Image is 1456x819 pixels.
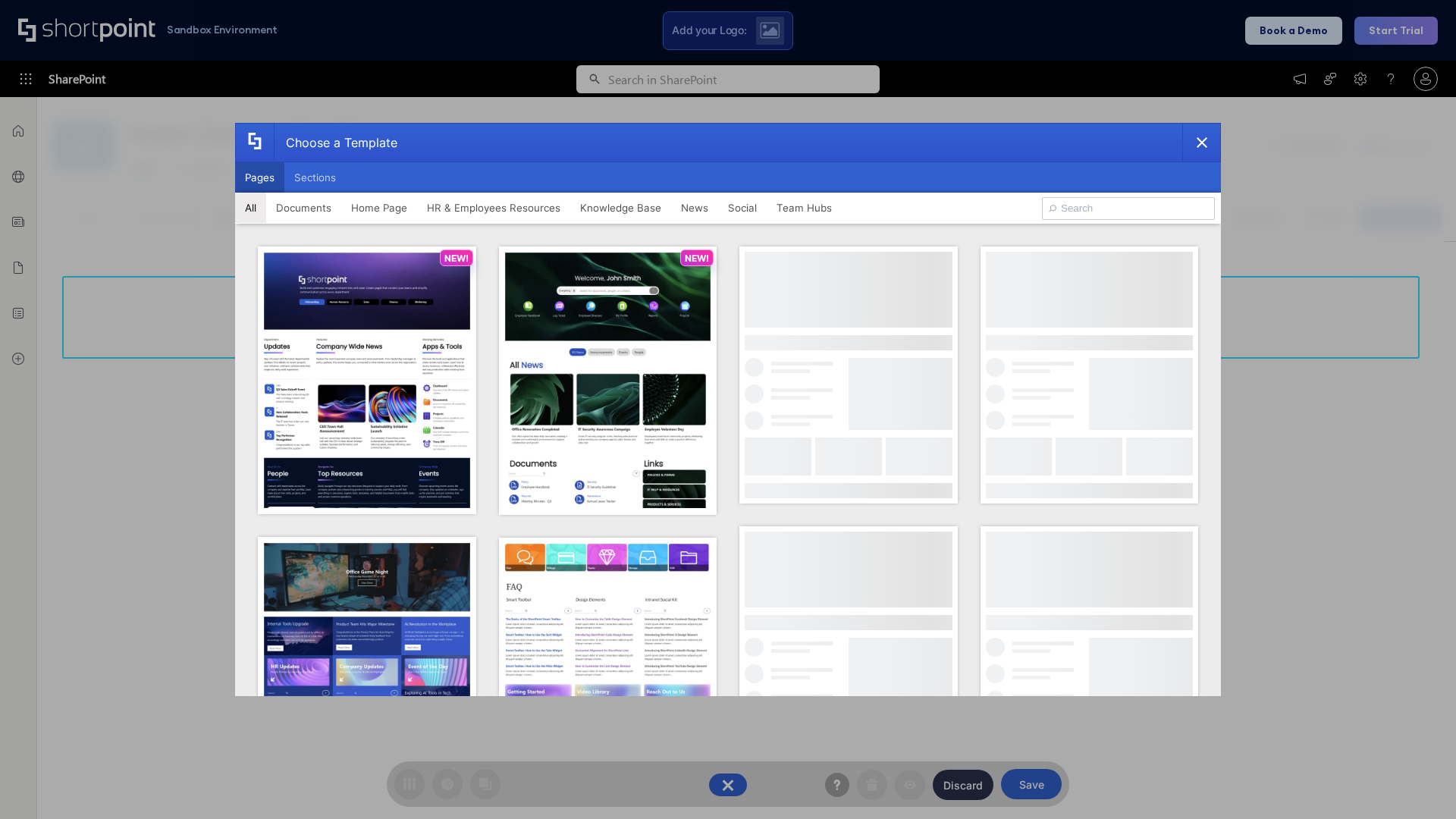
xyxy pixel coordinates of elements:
p: NEW! [685,253,709,264]
input: Search [1042,197,1215,220]
button: Sections [284,162,346,193]
iframe: Chat Widget [1380,746,1456,819]
button: Knowledge Base [570,193,671,223]
button: HR & Employees Resources [417,193,570,223]
button: Social [718,193,767,223]
button: News [671,193,718,223]
div: Choose a Template [274,124,397,162]
div: template selector [235,123,1221,696]
button: Pages [235,162,284,193]
button: Documents [266,193,341,223]
button: All [235,193,266,223]
button: Home Page [341,193,417,223]
p: NEW! [444,253,469,264]
button: Team Hubs [767,193,842,223]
